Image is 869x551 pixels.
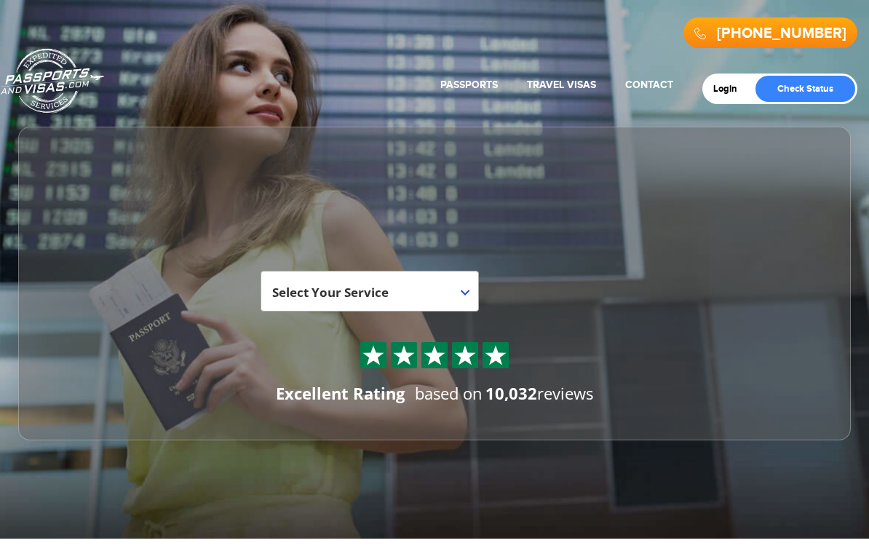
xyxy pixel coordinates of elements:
a: Check Status [755,76,855,102]
img: Sprite St [362,344,384,366]
span: Select Your Service [272,277,464,317]
span: Select Your Service [272,284,389,301]
strong: 10,032 [485,382,537,404]
div: Excellent Rating [276,382,405,405]
a: [PHONE_NUMBER] [717,25,846,42]
a: Passports & [DOMAIN_NAME] [1,48,104,114]
a: Travel Visas [527,79,596,91]
img: Sprite St [485,344,507,366]
span: based on [415,382,483,404]
a: Contact [625,79,673,91]
img: Sprite St [393,344,415,366]
span: reviews [485,382,593,404]
img: Sprite St [454,344,476,366]
a: Passports [440,79,498,91]
img: Sprite St [424,344,445,366]
a: Login [713,83,747,95]
span: Select Your Service [261,271,479,312]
